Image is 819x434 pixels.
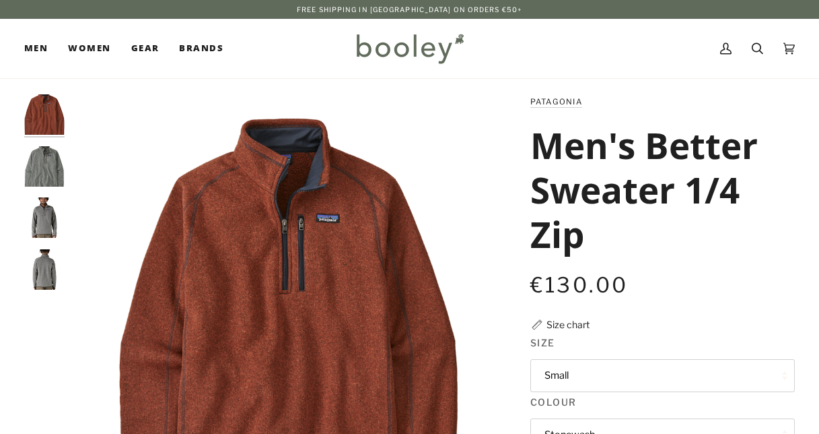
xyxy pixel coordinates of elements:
h1: Men's Better Sweater 1/4 Zip [530,123,785,256]
span: €130.00 [530,272,629,298]
a: Brands [169,19,234,78]
span: Colour [530,395,577,409]
span: Brands [179,42,223,55]
img: Booley [351,29,468,68]
a: Men [24,19,58,78]
span: Size [530,336,555,350]
img: Patagonia Men's Better Sweater 1/4 Zip Stonewash - Booley Galway [24,249,65,290]
img: Patagonia Men's Better Sweater 1/4 Zip Stonewash - Booley Galway [24,146,65,187]
a: Gear [121,19,170,78]
span: Men [24,42,48,55]
a: Patagonia [530,97,582,106]
span: Gear [131,42,159,55]
div: Size chart [546,317,590,332]
img: Men's Better Sweater 1/4 Zip [24,94,65,135]
img: Patagonia Men's Better Sweater 1/4 Zip Stonewash - Booley Galway [24,197,65,238]
a: Women [58,19,120,78]
span: Women [68,42,110,55]
button: Small [530,359,795,392]
p: Free Shipping in [GEOGRAPHIC_DATA] on Orders €50+ [297,4,522,15]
